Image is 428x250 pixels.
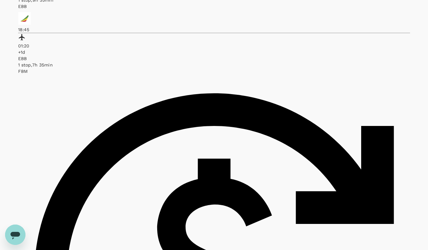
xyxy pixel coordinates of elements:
[18,50,25,55] span: +1d
[18,68,410,74] p: FBM
[18,12,31,25] img: ET
[18,26,410,33] p: 18:45
[18,62,410,68] div: 1 stop , 7h 35min
[5,225,25,245] iframe: Button to launch messaging window
[18,55,410,62] p: EBB
[18,43,410,49] p: 01:20
[18,3,410,10] p: EBB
